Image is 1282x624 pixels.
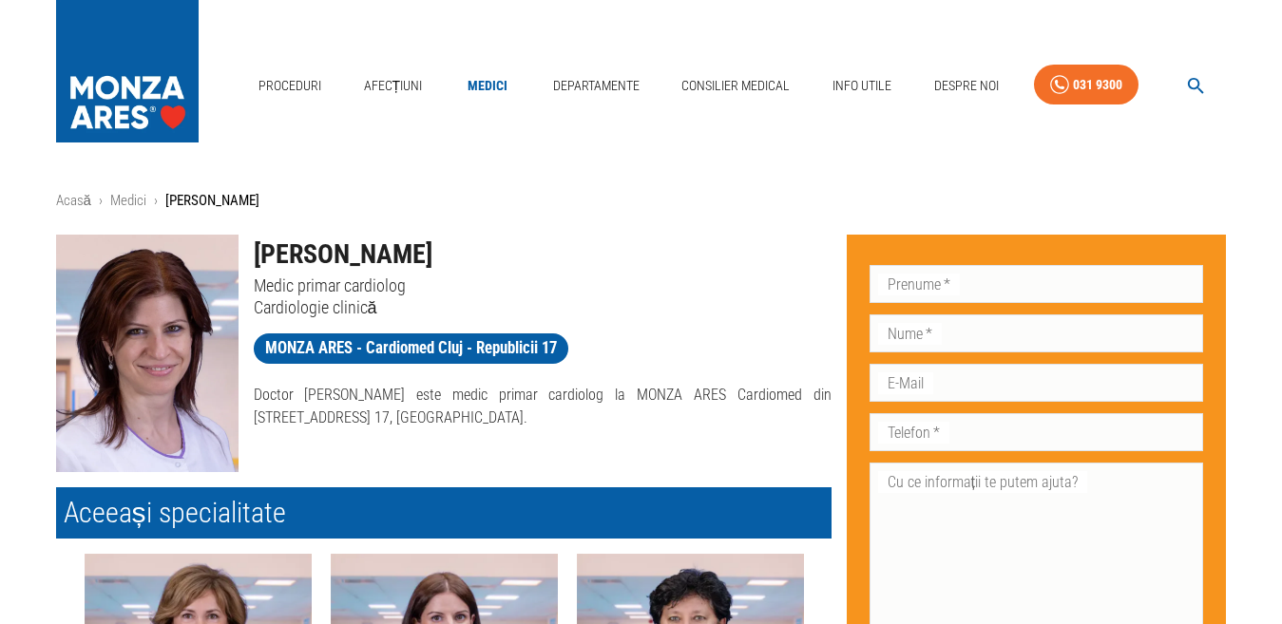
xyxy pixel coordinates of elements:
[254,384,832,429] p: Doctor [PERSON_NAME] este medic primar cardiolog la MONZA ARES Cardiomed din [STREET_ADDRESS] 17,...
[110,192,146,209] a: Medici
[56,192,91,209] a: Acasă
[99,190,103,212] li: ›
[457,66,518,105] a: Medici
[254,333,568,364] a: MONZA ARES - Cardiomed Cluj - Republicii 17
[356,66,431,105] a: Afecțiuni
[825,66,899,105] a: Info Utile
[154,190,158,212] li: ›
[545,66,647,105] a: Departamente
[927,66,1006,105] a: Despre Noi
[674,66,797,105] a: Consilier Medical
[254,336,568,360] span: MONZA ARES - Cardiomed Cluj - Republicii 17
[165,190,259,212] p: [PERSON_NAME]
[254,274,832,296] p: Medic primar cardiolog
[251,66,329,105] a: Proceduri
[254,296,832,318] p: Cardiologie clinică
[56,487,832,539] h2: Aceeași specialitate
[1034,65,1138,105] a: 031 9300
[56,190,1227,212] nav: breadcrumb
[56,235,239,472] img: Dr. Raluca Rancea
[1073,73,1122,97] div: 031 9300
[254,235,832,274] h1: [PERSON_NAME]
